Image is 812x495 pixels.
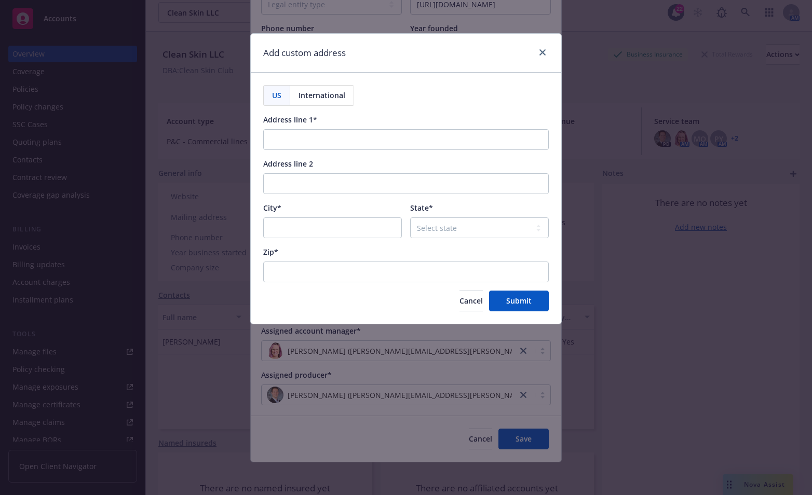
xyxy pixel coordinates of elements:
[272,90,281,101] span: US
[459,291,483,311] button: Cancel
[299,90,345,101] span: International
[536,46,549,59] a: close
[263,203,281,213] span: City*
[459,296,483,306] span: Cancel
[263,159,313,169] span: Address line 2
[263,46,346,60] h1: Add custom address
[263,115,317,125] span: Address line 1*
[506,296,532,306] span: Submit
[410,203,433,213] span: State*
[489,291,549,311] button: Submit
